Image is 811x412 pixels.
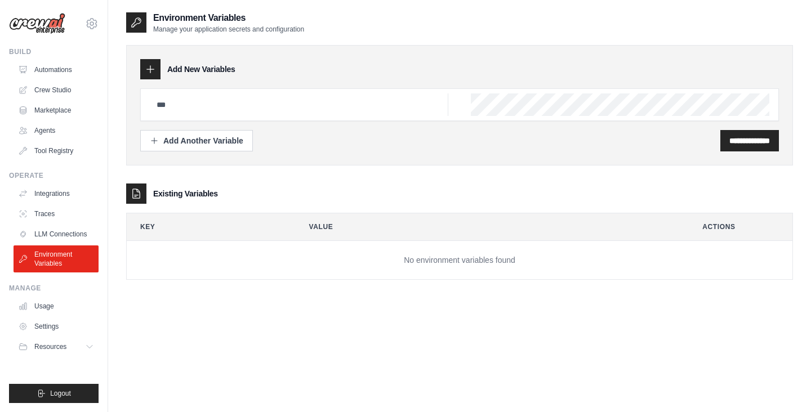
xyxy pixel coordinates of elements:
img: Logo [9,13,65,34]
button: Add Another Variable [140,130,253,151]
div: Add Another Variable [150,135,243,146]
a: Agents [14,122,99,140]
th: Key [127,213,287,240]
button: Resources [14,338,99,356]
button: Logout [9,384,99,403]
a: Traces [14,205,99,223]
a: Integrations [14,185,99,203]
a: Crew Studio [14,81,99,99]
h3: Add New Variables [167,64,235,75]
td: No environment variables found [127,241,792,280]
th: Actions [689,213,792,240]
h2: Environment Variables [153,11,304,25]
p: Manage your application secrets and configuration [153,25,304,34]
a: Automations [14,61,99,79]
a: Usage [14,297,99,315]
span: Logout [50,389,71,398]
a: LLM Connections [14,225,99,243]
a: Marketplace [14,101,99,119]
a: Environment Variables [14,245,99,272]
div: Build [9,47,99,56]
div: Operate [9,171,99,180]
a: Settings [14,317,99,335]
a: Tool Registry [14,142,99,160]
div: Manage [9,284,99,293]
th: Value [296,213,680,240]
span: Resources [34,342,66,351]
h3: Existing Variables [153,188,218,199]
